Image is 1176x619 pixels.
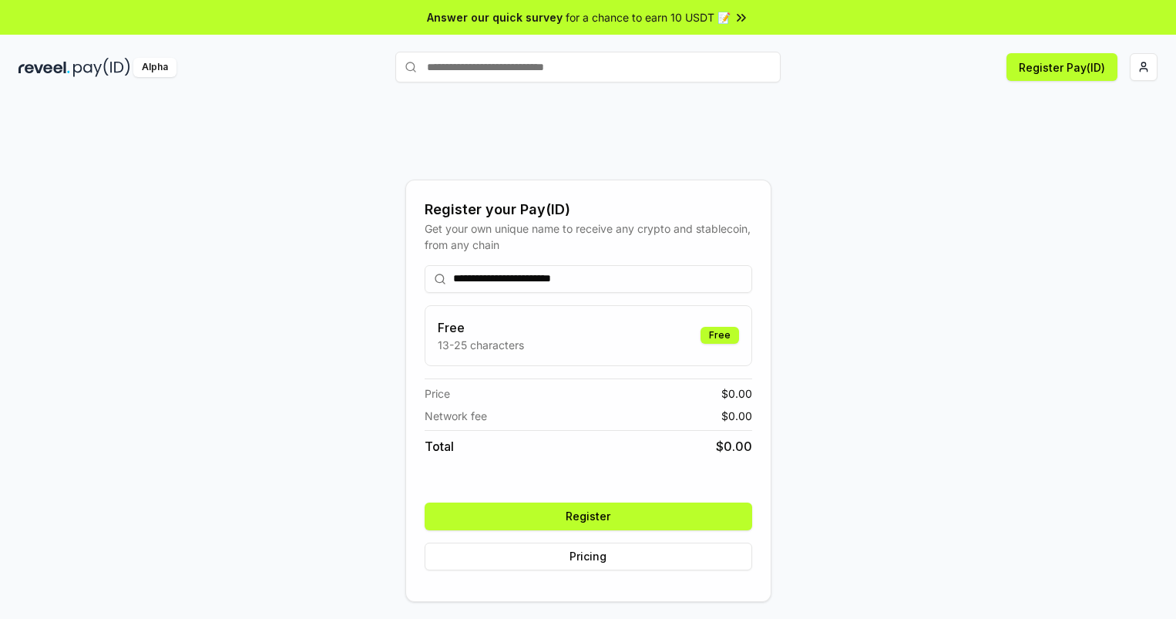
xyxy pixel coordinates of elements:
[721,385,752,402] span: $ 0.00
[1006,53,1117,81] button: Register Pay(ID)
[73,58,130,77] img: pay_id
[425,220,752,253] div: Get your own unique name to receive any crypto and stablecoin, from any chain
[425,408,487,424] span: Network fee
[438,318,524,337] h3: Free
[438,337,524,353] p: 13-25 characters
[425,385,450,402] span: Price
[425,199,752,220] div: Register your Pay(ID)
[701,327,739,344] div: Free
[721,408,752,424] span: $ 0.00
[425,543,752,570] button: Pricing
[133,58,176,77] div: Alpha
[18,58,70,77] img: reveel_dark
[425,437,454,456] span: Total
[566,9,731,25] span: for a chance to earn 10 USDT 📝
[427,9,563,25] span: Answer our quick survey
[425,503,752,530] button: Register
[716,437,752,456] span: $ 0.00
